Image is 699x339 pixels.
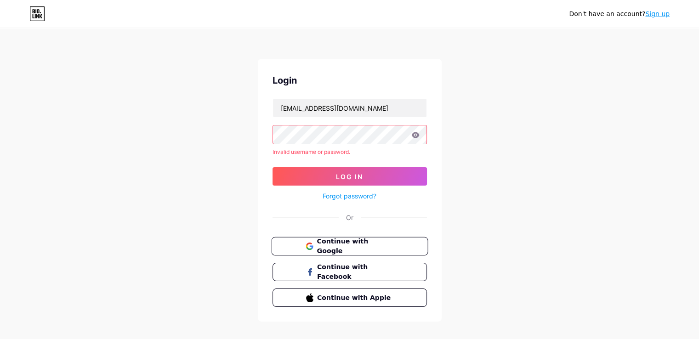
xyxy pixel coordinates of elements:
[323,191,376,201] a: Forgot password?
[273,237,427,255] a: Continue with Google
[273,263,427,281] button: Continue with Facebook
[273,148,427,156] div: Invalid username or password.
[273,288,427,307] button: Continue with Apple
[317,262,393,282] span: Continue with Facebook
[271,237,428,256] button: Continue with Google
[317,293,393,303] span: Continue with Apple
[336,173,363,181] span: Log In
[346,213,353,222] div: Or
[273,167,427,186] button: Log In
[569,9,670,19] div: Don't have an account?
[645,10,670,17] a: Sign up
[273,73,427,87] div: Login
[273,99,426,117] input: Username
[317,237,393,256] span: Continue with Google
